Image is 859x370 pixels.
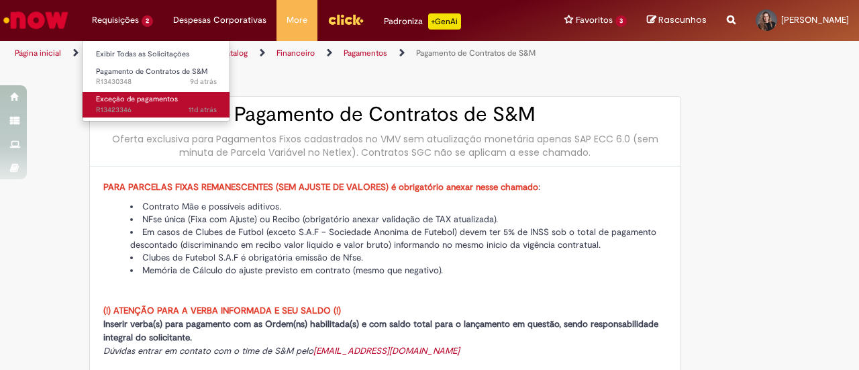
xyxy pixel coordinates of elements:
span: Exceção de pagamentos [96,94,178,104]
img: click_logo_yellow_360x200.png [327,9,364,30]
span: Favoritos [576,13,613,27]
a: Pagamento de Contratos de S&M [416,48,536,58]
span: Dúvidas entrar em contato com o time de S&M pelo [103,345,460,357]
li: Memória de Cálculo do ajuste previsto em contrato (mesmo que negativo). [130,264,667,277]
a: Exibir Todas as Solicitações [83,47,230,62]
strong: PARA PARCELAS FIXAS REMANESCENTES (SEM AJUSTE DE VALORES) é obrigatório anexar nesse chamado [103,181,538,193]
div: Padroniza [384,13,461,30]
span: 9d atrás [190,77,217,87]
span: 11d atrás [189,105,217,115]
span: More [287,13,307,27]
span: Pagamento de Contratos de S&M [96,66,207,77]
span: : [103,181,540,193]
li: NFse única (Fixa com Ajuste) ou Recibo (obrigatório anexar validação de TAX atualizada). [130,213,667,226]
span: (!) ATENÇÃO PARA A VERBA INFORMADA E SEU SALDO (!) [103,305,341,316]
a: Página inicial [15,48,61,58]
li: Clubes de Futebol S.A.F é obrigatória emissão de Nfse. [130,251,667,264]
li: Em casos de Clubes de Futbol (exceto S.A.F – Sociedade Anonima de Futebol) devem ter 5% de INSS s... [130,226,667,251]
span: R13423346 [96,105,217,115]
span: Requisições [92,13,139,27]
a: Pagamentos [344,48,387,58]
a: Financeiro [276,48,315,58]
a: [EMAIL_ADDRESS][DOMAIN_NAME] [313,345,460,357]
span: R13430348 [96,77,217,87]
span: 2 [142,15,153,27]
div: Oferta exclusiva para Pagamentos Fixos cadastrados no VMV sem atualização monetária apenas SAP EC... [103,132,667,159]
a: Rascunhos [647,14,707,27]
time: 19/08/2025 18:17:46 [190,77,217,87]
p: +GenAi [428,13,461,30]
span: 3 [615,15,627,27]
span: Inserir verba(s) para pagamento com as Ordem(ns) habilitada(s) e com saldo total para o lançament... [103,318,658,343]
span: Despesas Corporativas [173,13,266,27]
ul: Requisições [82,40,230,122]
ul: Trilhas de página [10,41,562,66]
span: Rascunhos [658,13,707,26]
time: 18/08/2025 08:43:42 [189,105,217,115]
a: Aberto R13430348 : Pagamento de Contratos de S&M [83,64,230,89]
li: Contrato Mãe e possíveis aditivos. [130,200,667,213]
img: ServiceNow [1,7,70,34]
a: Aberto R13423346 : Exceção de pagamentos [83,92,230,117]
span: [PERSON_NAME] [781,14,849,26]
h2: Pagamento de Contratos de S&M [103,103,667,126]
